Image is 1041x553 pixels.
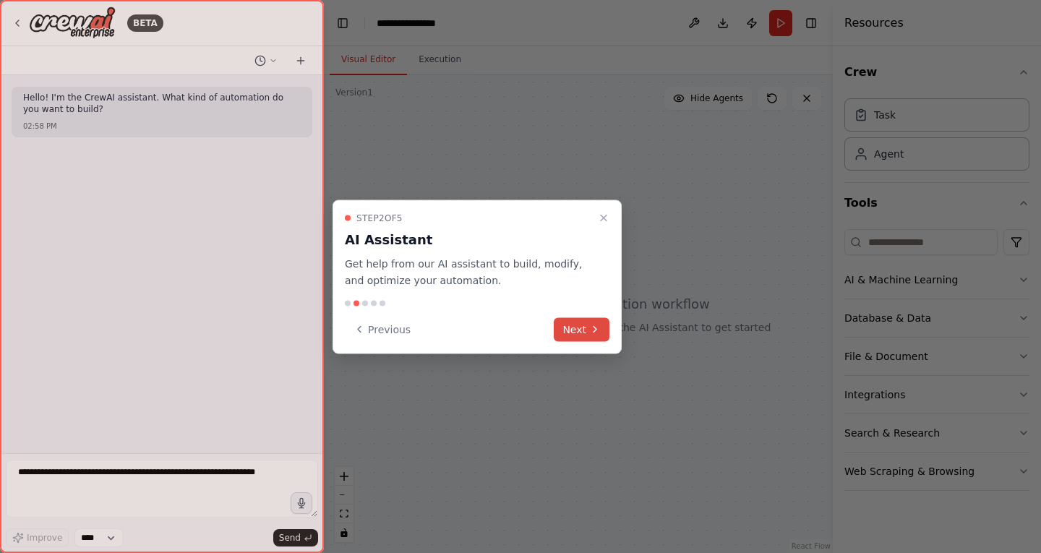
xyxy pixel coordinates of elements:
[345,317,419,341] button: Previous
[595,210,612,227] button: Close walkthrough
[345,256,592,289] p: Get help from our AI assistant to build, modify, and optimize your automation.
[345,230,592,250] h3: AI Assistant
[356,213,403,224] span: Step 2 of 5
[333,13,353,33] button: Hide left sidebar
[554,317,609,341] button: Next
